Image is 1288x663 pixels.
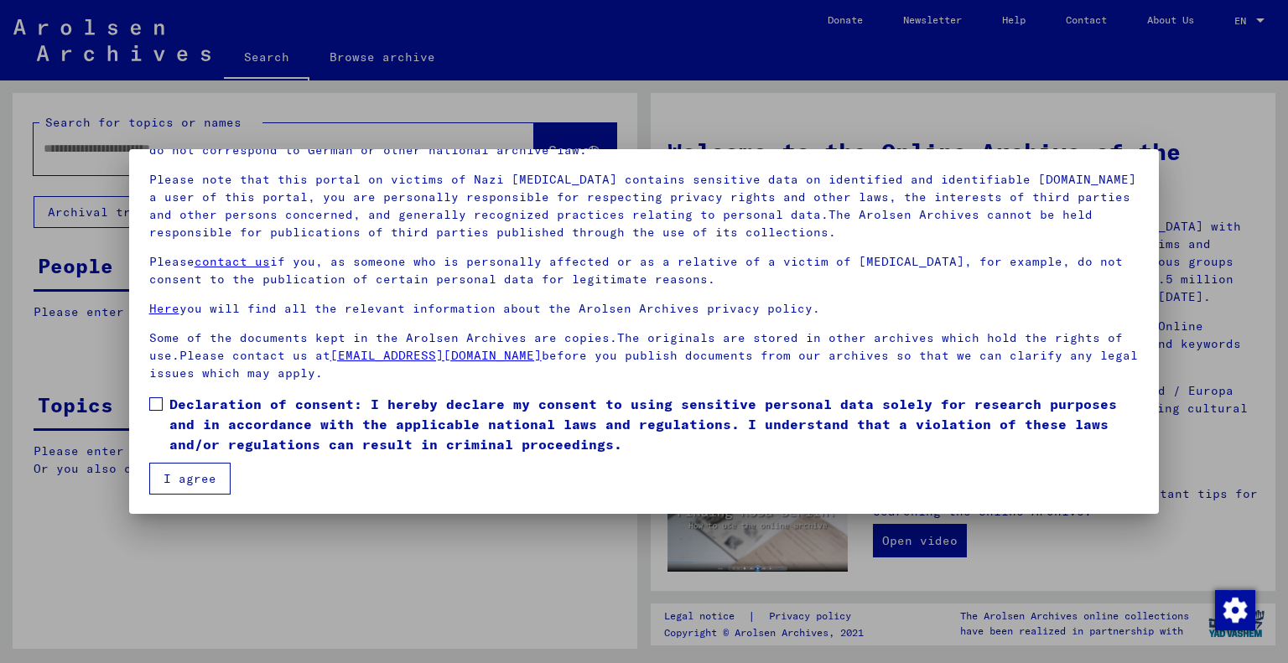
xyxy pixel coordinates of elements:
[195,254,270,269] a: contact us
[149,301,179,316] a: Here
[149,253,1140,288] p: Please if you, as someone who is personally affected or as a relative of a victim of [MEDICAL_DAT...
[1214,589,1254,629] div: Change consent
[149,300,1140,318] p: you will find all the relevant information about the Arolsen Archives privacy policy.
[149,329,1140,382] p: Some of the documents kept in the Arolsen Archives are copies.The originals are stored in other a...
[330,348,542,363] a: [EMAIL_ADDRESS][DOMAIN_NAME]
[169,394,1140,454] span: Declaration of consent: I hereby declare my consent to using sensitive personal data solely for r...
[149,171,1140,241] p: Please note that this portal on victims of Nazi [MEDICAL_DATA] contains sensitive data on identif...
[149,463,231,495] button: I agree
[1215,590,1255,630] img: Change consent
